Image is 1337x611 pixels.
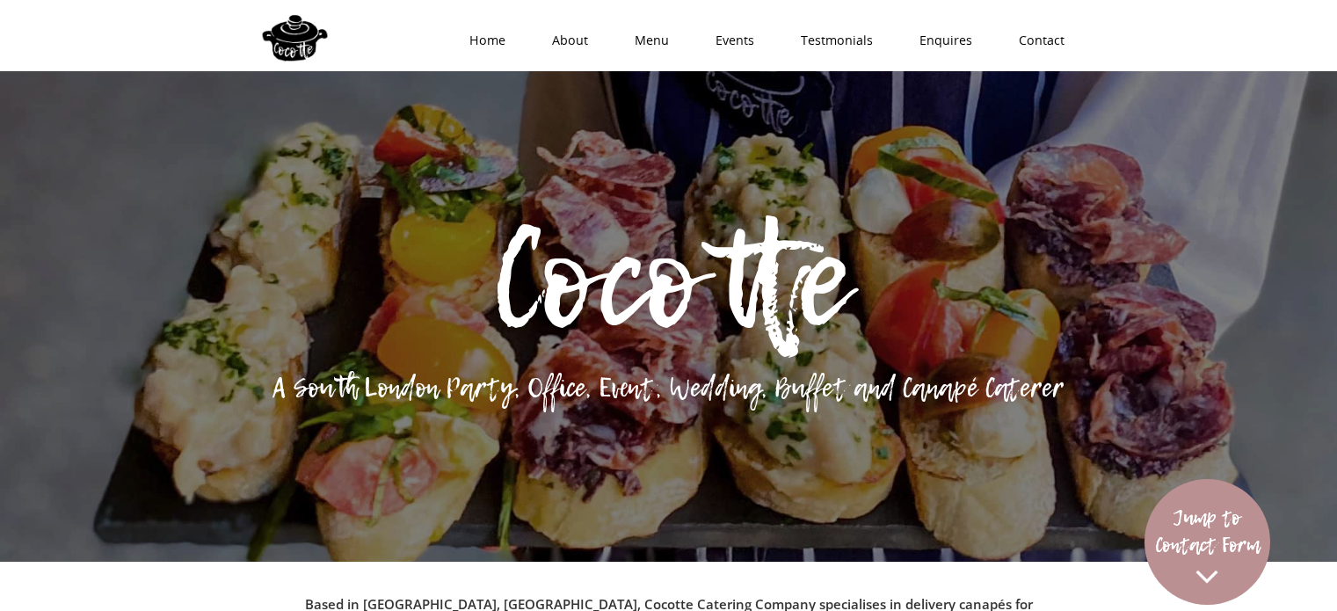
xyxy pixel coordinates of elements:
[687,14,772,67] a: Events
[772,14,890,67] a: Testmonials
[523,14,606,67] a: About
[440,14,523,67] a: Home
[890,14,990,67] a: Enquires
[990,14,1082,67] a: Contact
[606,14,687,67] a: Menu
